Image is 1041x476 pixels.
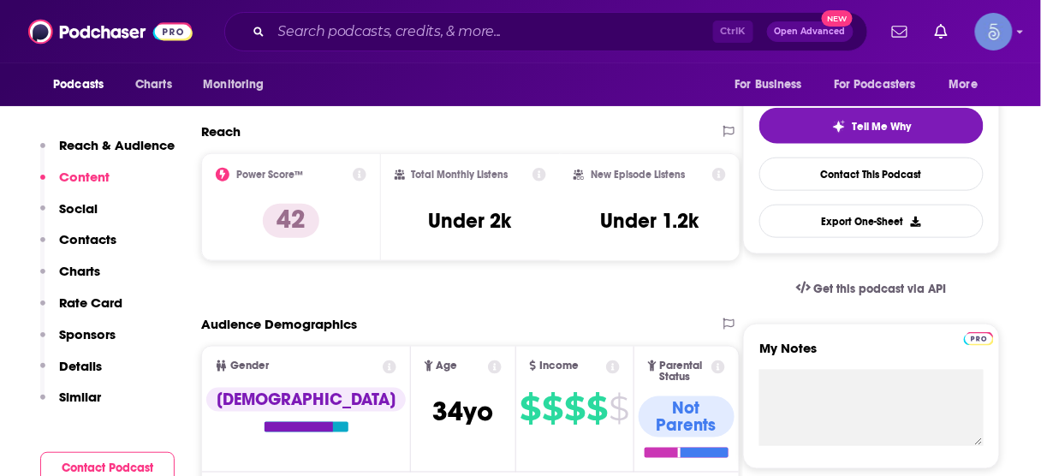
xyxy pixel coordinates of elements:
[823,68,941,101] button: open menu
[236,169,303,181] h2: Power Score™
[591,169,685,181] h2: New Episode Listens
[759,340,984,370] label: My Notes
[271,18,713,45] input: Search podcasts, credits, & more...
[759,158,984,191] a: Contact This Podcast
[713,21,753,43] span: Ctrl K
[59,358,102,374] p: Details
[822,10,853,27] span: New
[660,360,709,383] span: Parental Status
[759,108,984,144] button: tell me why sparkleTell Me Why
[40,169,110,200] button: Content
[782,268,961,310] a: Get this podcast via API
[587,395,608,422] span: $
[59,326,116,342] p: Sponsors
[40,200,98,232] button: Social
[937,68,1000,101] button: open menu
[600,208,699,234] h3: Under 1.2k
[735,73,802,97] span: For Business
[767,21,854,42] button: Open AdvancedNew
[832,120,846,134] img: tell me why sparkle
[723,68,824,101] button: open menu
[59,200,98,217] p: Social
[263,204,319,238] p: 42
[40,137,175,169] button: Reach & Audience
[59,263,100,279] p: Charts
[40,326,116,358] button: Sponsors
[975,13,1013,51] img: User Profile
[40,295,122,326] button: Rate Card
[975,13,1013,51] span: Logged in as Spiral5-G1
[40,358,102,390] button: Details
[412,169,509,181] h2: Total Monthly Listens
[429,208,512,234] h3: Under 2k
[432,395,493,428] span: 34 yo
[191,68,286,101] button: open menu
[28,15,193,48] img: Podchaser - Follow, Share and Rate Podcasts
[59,137,175,153] p: Reach & Audience
[834,73,916,97] span: For Podcasters
[59,231,116,247] p: Contacts
[539,360,579,372] span: Income
[885,17,914,46] a: Show notifications dropdown
[639,396,735,437] div: Not Parents
[124,68,182,101] a: Charts
[135,73,172,97] span: Charts
[201,316,357,332] h2: Audience Demographics
[543,395,563,422] span: $
[520,395,541,422] span: $
[853,120,912,134] span: Tell Me Why
[40,389,101,420] button: Similar
[59,295,122,311] p: Rate Card
[964,330,994,346] a: Pro website
[40,231,116,263] button: Contacts
[224,12,868,51] div: Search podcasts, credits, & more...
[975,13,1013,51] button: Show profile menu
[201,123,241,140] h2: Reach
[775,27,846,36] span: Open Advanced
[41,68,126,101] button: open menu
[59,169,110,185] p: Content
[206,388,406,412] div: [DEMOGRAPHIC_DATA]
[610,395,629,422] span: $
[53,73,104,97] span: Podcasts
[814,282,947,296] span: Get this podcast via API
[40,263,100,295] button: Charts
[759,205,984,238] button: Export One-Sheet
[949,73,979,97] span: More
[437,360,458,372] span: Age
[928,17,955,46] a: Show notifications dropdown
[203,73,264,97] span: Monitoring
[59,389,101,405] p: Similar
[565,395,586,422] span: $
[230,360,269,372] span: Gender
[964,332,994,346] img: Podchaser Pro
